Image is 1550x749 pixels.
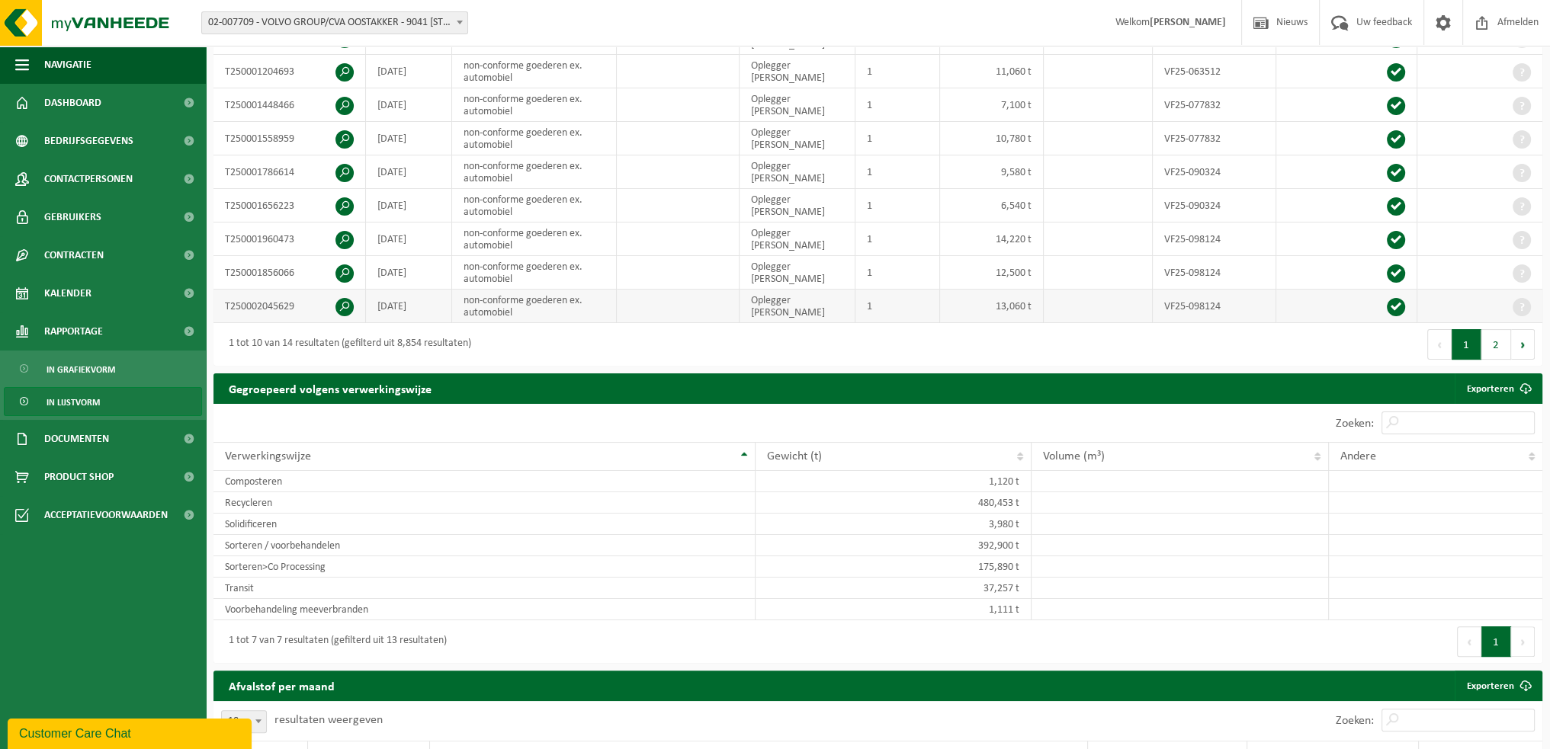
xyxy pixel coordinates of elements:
label: resultaten weergeven [274,714,383,726]
td: 11,060 t [940,55,1044,88]
td: Oplegger [PERSON_NAME] [740,290,855,323]
td: 12,500 t [940,256,1044,290]
td: 37,257 t [756,578,1032,599]
span: Documenten [44,420,109,458]
td: [DATE] [366,290,452,323]
label: Zoeken: [1336,715,1374,727]
strong: [PERSON_NAME] [1150,17,1226,28]
td: non-conforme goederen ex. automobiel [452,55,617,88]
td: T250001448466 [213,88,366,122]
button: Previous [1457,626,1481,657]
span: Dashboard [44,84,101,122]
span: Product Shop [44,458,114,496]
td: Voorbehandeling meeverbranden [213,599,756,620]
td: Solidificeren [213,514,756,535]
a: In lijstvorm [4,387,202,416]
td: 175,890 t [756,556,1032,578]
span: In lijstvorm [47,388,100,417]
td: T250001558959 [213,122,366,155]
td: T250001204693 [213,55,366,88]
td: 1,111 t [756,599,1032,620]
button: Previous [1427,329,1452,360]
td: Oplegger [PERSON_NAME] [740,189,855,222]
td: 1 [855,256,941,290]
td: [DATE] [366,55,452,88]
td: 1 [855,55,941,88]
td: [DATE] [366,189,452,222]
td: VF25-098124 [1153,290,1276,323]
td: VF25-077832 [1153,122,1276,155]
td: 1 [855,155,941,189]
td: VF25-098124 [1153,222,1276,256]
span: Acceptatievoorwaarden [44,496,168,534]
td: 10,780 t [940,122,1044,155]
td: non-conforme goederen ex. automobiel [452,88,617,122]
span: Contactpersonen [44,160,133,198]
td: Transit [213,578,756,599]
td: 392,900 t [756,535,1032,556]
span: 02-007709 - VOLVO GROUP/CVA OOSTAKKER - 9041 OOSTAKKER, SMALLEHEERWEG 31 [202,12,467,34]
span: 10 [222,711,266,732]
td: non-conforme goederen ex. automobiel [452,189,617,222]
td: Sorteren / voorbehandelen [213,535,756,556]
td: 1 [855,122,941,155]
td: Oplegger [PERSON_NAME] [740,122,855,155]
label: Zoeken: [1336,418,1374,430]
td: non-conforme goederen ex. automobiel [452,122,617,155]
span: Contracten [44,236,104,274]
td: 6,540 t [940,189,1044,222]
span: Gewicht (t) [767,450,822,463]
span: 10 [221,710,267,733]
span: Verwerkingswijze [225,450,311,463]
span: Volume (m³) [1043,450,1105,463]
h2: Gegroepeerd volgens verwerkingswijze [213,373,447,403]
td: Composteren [213,471,756,492]
span: Navigatie [44,46,91,84]
td: Oplegger [PERSON_NAME] [740,88,855,122]
td: VF25-090324 [1153,155,1276,189]
td: Oplegger [PERSON_NAME] [740,155,855,189]
td: VF25-098124 [1153,256,1276,290]
span: Andere [1340,450,1376,463]
td: Oplegger [PERSON_NAME] [740,256,855,290]
td: 1 [855,290,941,323]
td: T250001856066 [213,256,366,290]
td: VF25-077832 [1153,88,1276,122]
span: 02-007709 - VOLVO GROUP/CVA OOSTAKKER - 9041 OOSTAKKER, SMALLEHEERWEG 31 [201,11,468,34]
span: Rapportage [44,312,103,350]
td: VF25-090324 [1153,189,1276,222]
span: In grafiekvorm [47,355,115,384]
button: 1 [1481,626,1511,657]
button: 2 [1481,329,1511,360]
td: [DATE] [366,88,452,122]
td: 1 [855,222,941,256]
div: 1 tot 10 van 14 resultaten (gefilterd uit 8,854 resultaten) [221,331,471,358]
td: 7,100 t [940,88,1044,122]
td: non-conforme goederen ex. automobiel [452,290,617,323]
td: [DATE] [366,256,452,290]
td: VF25-063512 [1153,55,1276,88]
a: Exporteren [1455,671,1541,701]
td: non-conforme goederen ex. automobiel [452,222,617,256]
td: 9,580 t [940,155,1044,189]
td: Oplegger [PERSON_NAME] [740,55,855,88]
td: 480,453 t [756,492,1032,514]
td: T250002045629 [213,290,366,323]
td: T250001656223 [213,189,366,222]
td: 1 [855,88,941,122]
a: In grafiekvorm [4,354,202,383]
span: Bedrijfsgegevens [44,122,133,160]
td: non-conforme goederen ex. automobiel [452,155,617,189]
span: Gebruikers [44,198,101,236]
button: 1 [1452,329,1481,360]
td: T250001786614 [213,155,366,189]
td: 1,120 t [756,471,1032,492]
td: Recycleren [213,492,756,514]
td: 13,060 t [940,290,1044,323]
td: Oplegger [PERSON_NAME] [740,222,855,256]
td: 14,220 t [940,222,1044,256]
span: Kalender [44,274,91,312]
button: Next [1511,626,1535,657]
td: Sorteren>Co Processing [213,556,756,578]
